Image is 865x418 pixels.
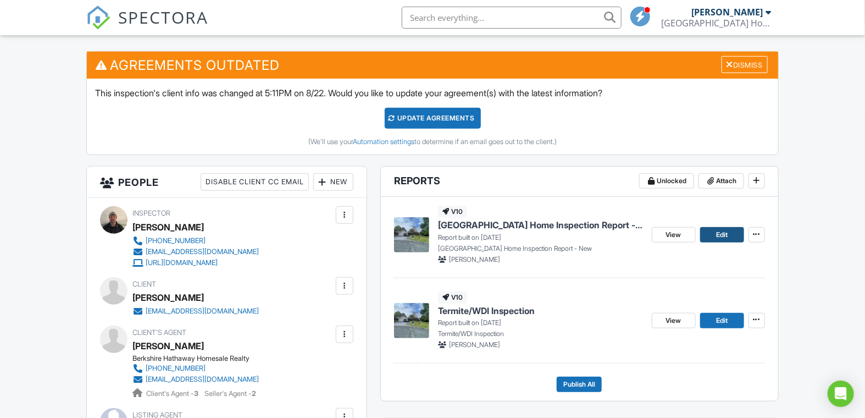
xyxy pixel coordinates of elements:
div: Update Agreements [385,108,481,129]
a: [EMAIL_ADDRESS][DOMAIN_NAME] [132,374,259,385]
span: Seller's Agent - [204,389,256,398]
div: Berkshire Hathaway Homesale Realty [132,354,268,363]
div: [PERSON_NAME] [132,219,204,235]
a: [PERSON_NAME] [132,338,204,354]
div: [PERSON_NAME] [132,289,204,306]
span: SPECTORA [118,5,208,29]
div: [URL][DOMAIN_NAME] [146,258,218,267]
div: Disable Client CC Email [201,173,309,191]
a: [URL][DOMAIN_NAME] [132,257,259,268]
a: [EMAIL_ADDRESS][DOMAIN_NAME] [132,246,259,257]
img: The Best Home Inspection Software - Spectora [86,5,110,30]
a: [PHONE_NUMBER] [132,363,259,374]
div: Dismiss [722,56,768,73]
span: Client's Agent - [146,389,200,398]
a: [PHONE_NUMBER] [132,235,259,246]
div: [EMAIL_ADDRESS][DOMAIN_NAME] [146,248,259,256]
h3: Agreements Outdated [87,52,778,79]
div: New [313,173,353,191]
strong: 3 [194,389,198,398]
div: Open Intercom Messenger [828,381,854,407]
div: [PHONE_NUMBER] [146,364,206,373]
div: [PHONE_NUMBER] [146,237,206,245]
div: South Central PA Home Inspection Co. Inc. [662,18,772,29]
h3: People [87,167,367,198]
div: [EMAIL_ADDRESS][DOMAIN_NAME] [146,375,259,384]
span: Inspector [132,209,170,217]
input: Search everything... [402,7,622,29]
span: Client's Agent [132,328,186,337]
div: (We'll use your to determine if an email goes out to the client.) [95,137,769,146]
a: SPECTORA [86,15,208,38]
span: Client [132,280,156,288]
div: [EMAIL_ADDRESS][DOMAIN_NAME] [146,307,259,316]
a: Automation settings [353,137,414,146]
strong: 2 [252,389,256,398]
div: This inspection's client info was changed at 5:11PM on 8/22. Would you like to update your agreem... [87,79,778,155]
a: [EMAIL_ADDRESS][DOMAIN_NAME] [132,306,259,317]
div: [PERSON_NAME] [692,7,763,18]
